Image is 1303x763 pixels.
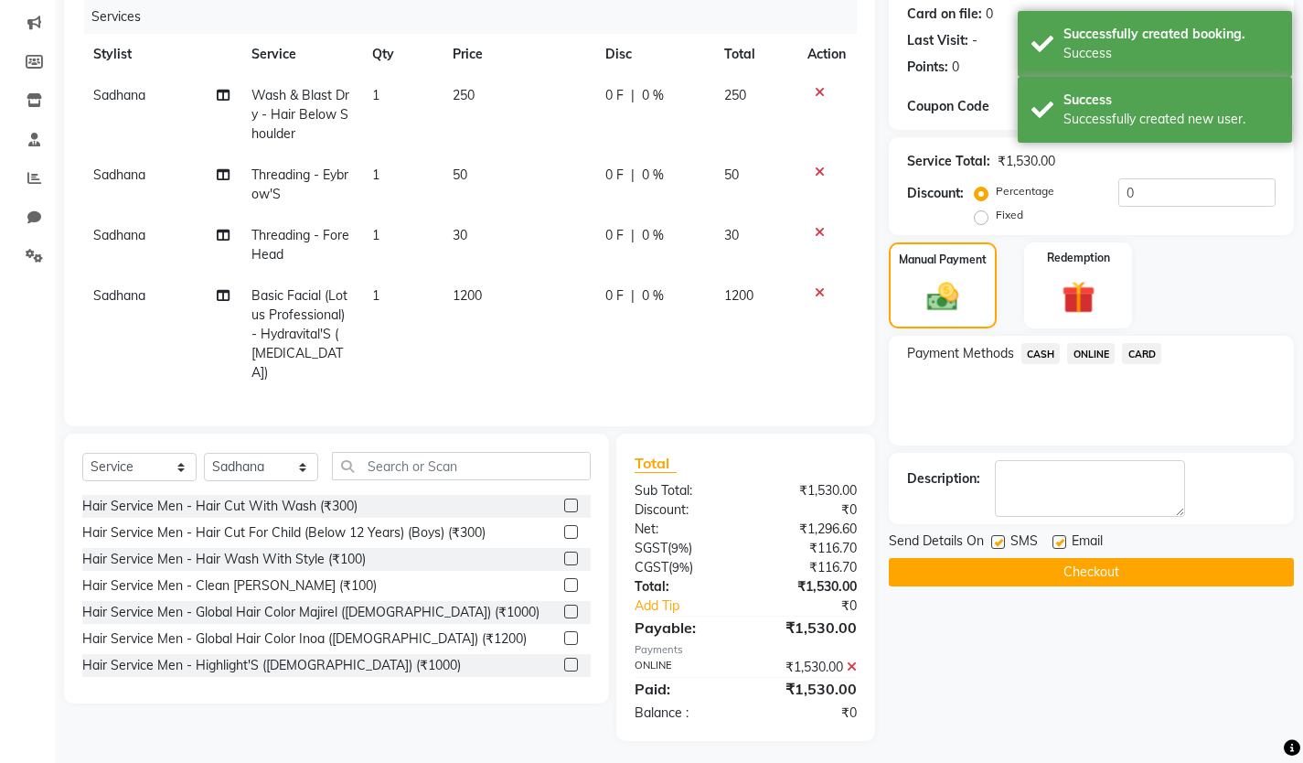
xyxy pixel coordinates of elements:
[1063,110,1278,129] div: Successfully created new user.
[642,86,664,105] span: 0 %
[361,34,442,75] th: Qty
[907,31,968,50] div: Last Visit:
[605,286,624,306] span: 0 F
[251,287,347,381] span: Basic Facial (Lotus Professional) - Hydravital'S ( [MEDICAL_DATA])
[907,344,1014,363] span: Payment Methods
[631,86,635,105] span: |
[372,87,379,103] span: 1
[745,617,870,639] div: ₹1,530.00
[745,558,870,577] div: ₹116.70
[642,166,664,185] span: 0 %
[251,227,349,263] span: Threading - Fore Head
[1021,343,1061,364] span: CASH
[621,704,745,723] div: Balance :
[745,704,870,723] div: ₹0
[82,629,527,649] div: Hair Service Men - Global Hair Color Inoa ([DEMOGRAPHIC_DATA]) (₹1200)
[889,558,1294,586] button: Checkout
[745,577,870,596] div: ₹1,530.00
[372,167,379,183] span: 1
[82,576,377,596] div: Hair Service Men - Clean [PERSON_NAME] (₹100)
[442,34,594,75] th: Price
[621,678,745,700] div: Paid:
[621,617,745,639] div: Payable:
[631,286,635,306] span: |
[899,252,987,268] label: Manual Payment
[605,226,624,245] span: 0 F
[635,642,857,658] div: Payments
[82,497,358,516] div: Hair Service Men - Hair Cut With Wash (₹300)
[745,481,870,500] div: ₹1,530.00
[453,87,475,103] span: 250
[713,34,796,75] th: Total
[672,560,689,575] span: 9%
[93,167,145,183] span: Sadhana
[453,227,467,243] span: 30
[745,678,870,700] div: ₹1,530.00
[889,532,984,554] span: Send Details On
[724,227,739,243] span: 30
[917,279,968,316] img: _cash.svg
[1047,250,1110,266] label: Redemption
[642,226,664,245] span: 0 %
[766,596,870,616] div: ₹0
[621,658,745,677] div: ONLINE
[907,469,980,489] div: Description:
[1067,343,1115,364] span: ONLINE
[996,207,1023,223] label: Fixed
[621,558,745,577] div: ( )
[621,539,745,558] div: ( )
[631,166,635,185] span: |
[82,603,539,622] div: Hair Service Men - Global Hair Color Majirel ([DEMOGRAPHIC_DATA]) (₹1000)
[372,287,379,304] span: 1
[332,452,591,480] input: Search or Scan
[635,454,677,473] span: Total
[621,520,745,539] div: Net:
[621,577,745,596] div: Total:
[240,34,361,75] th: Service
[796,34,857,75] th: Action
[251,87,349,142] span: Wash & Blast Dry - Hair Below Shoulder
[1063,91,1278,110] div: Success
[724,287,753,304] span: 1200
[745,520,870,539] div: ₹1,296.60
[1072,532,1103,554] span: Email
[93,287,145,304] span: Sadhana
[631,226,635,245] span: |
[996,183,1054,199] label: Percentage
[621,481,745,500] div: Sub Total:
[724,167,739,183] span: 50
[671,541,689,555] span: 9%
[952,58,959,77] div: 0
[907,5,982,24] div: Card on file:
[82,550,366,569] div: Hair Service Men - Hair Wash With Style (₹100)
[372,227,379,243] span: 1
[453,167,467,183] span: 50
[642,286,664,306] span: 0 %
[1010,532,1038,554] span: SMS
[1122,343,1161,364] span: CARD
[635,559,668,575] span: CGST
[605,166,624,185] span: 0 F
[1063,25,1278,44] div: Successfully created booking.
[907,152,990,171] div: Service Total:
[745,539,870,558] div: ₹116.70
[635,540,668,556] span: SGST
[1063,44,1278,63] div: Success
[972,31,977,50] div: -
[93,227,145,243] span: Sadhana
[998,152,1055,171] div: ₹1,530.00
[82,34,240,75] th: Stylist
[745,658,870,677] div: ₹1,530.00
[621,500,745,520] div: Discount:
[907,184,964,203] div: Discount:
[1052,277,1105,318] img: _gift.svg
[82,523,486,543] div: Hair Service Men - Hair Cut For Child (Below 12 Years) (Boys) (₹300)
[907,97,1030,116] div: Coupon Code
[745,500,870,520] div: ₹0
[82,656,461,675] div: Hair Service Men - Highlight'S ([DEMOGRAPHIC_DATA]) (₹1000)
[986,5,993,24] div: 0
[453,287,482,304] span: 1200
[605,86,624,105] span: 0 F
[724,87,746,103] span: 250
[251,167,348,202] span: Threading - Eybrow'S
